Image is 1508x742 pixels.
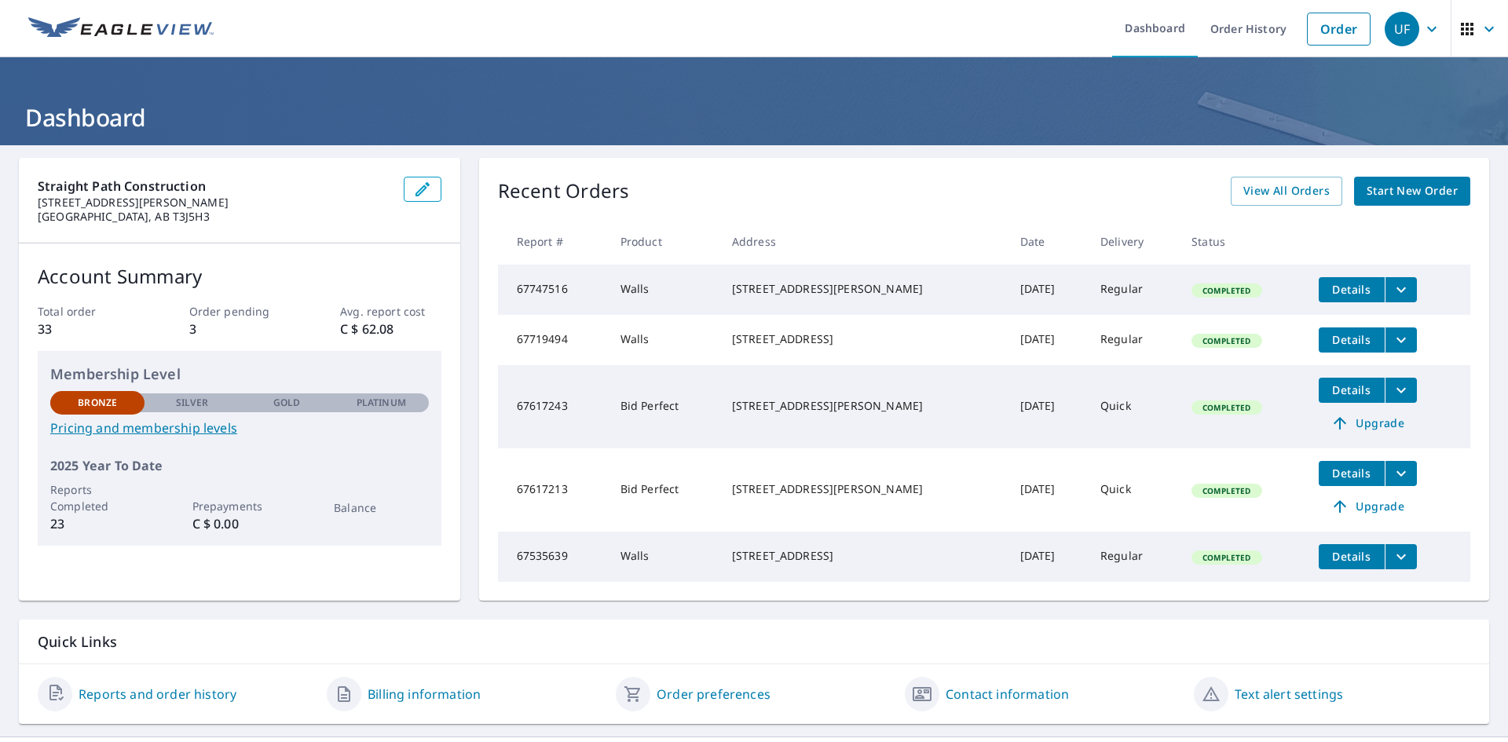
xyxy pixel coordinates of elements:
td: [DATE] [1008,448,1088,532]
a: Order [1307,13,1371,46]
div: [STREET_ADDRESS][PERSON_NAME] [732,281,995,297]
span: Completed [1193,335,1260,346]
td: Bid Perfect [608,365,719,448]
span: View All Orders [1243,181,1330,201]
button: detailsBtn-67747516 [1319,277,1385,302]
a: Contact information [946,685,1069,704]
td: Bid Perfect [608,448,719,532]
button: filesDropdownBtn-67617243 [1385,378,1417,403]
p: Silver [176,396,209,410]
p: Quick Links [38,632,1470,652]
a: Start New Order [1354,177,1470,206]
button: detailsBtn-67617213 [1319,461,1385,486]
button: detailsBtn-67719494 [1319,327,1385,353]
div: [STREET_ADDRESS] [732,331,995,347]
p: Platinum [357,396,406,410]
span: Completed [1193,285,1260,296]
a: Reports and order history [79,685,236,704]
p: 3 [189,320,290,338]
td: 67535639 [498,532,608,582]
div: UF [1385,12,1419,46]
img: tab_keywords_by_traffic_grey.svg [156,91,169,104]
p: Recent Orders [498,177,630,206]
div: Domain: [DOMAIN_NAME] [41,41,173,53]
p: 23 [50,514,145,533]
button: filesDropdownBtn-67617213 [1385,461,1417,486]
button: filesDropdownBtn-67719494 [1385,327,1417,353]
p: 33 [38,320,138,338]
td: [DATE] [1008,265,1088,315]
a: Upgrade [1319,494,1417,519]
a: Order preferences [657,685,770,704]
span: Details [1328,466,1375,481]
td: Walls [608,315,719,365]
span: Details [1328,332,1375,347]
a: Text alert settings [1235,685,1343,704]
button: detailsBtn-67535639 [1319,544,1385,569]
p: Bronze [78,396,117,410]
p: C $ 0.00 [192,514,287,533]
div: Domain Overview [60,93,141,103]
p: [GEOGRAPHIC_DATA], AB T3J5H3 [38,210,391,224]
td: 67747516 [498,265,608,315]
h1: Dashboard [19,101,1489,133]
td: 67719494 [498,315,608,365]
span: Upgrade [1328,414,1407,433]
a: Upgrade [1319,411,1417,436]
p: Account Summary [38,262,441,291]
a: View All Orders [1231,177,1342,206]
span: Completed [1193,402,1260,413]
img: tab_domain_overview_orange.svg [42,91,55,104]
td: 67617243 [498,365,608,448]
span: Completed [1193,552,1260,563]
th: Address [719,218,1008,265]
a: Billing information [368,685,481,704]
span: Upgrade [1328,497,1407,516]
p: Membership Level [50,364,429,385]
th: Date [1008,218,1088,265]
button: filesDropdownBtn-67747516 [1385,277,1417,302]
a: Pricing and membership levels [50,419,429,437]
td: Quick [1088,365,1179,448]
img: website_grey.svg [25,41,38,53]
div: v 4.0.25 [44,25,77,38]
td: Regular [1088,532,1179,582]
span: Details [1328,549,1375,564]
p: Reports Completed [50,481,145,514]
p: C $ 62.08 [340,320,441,338]
th: Delivery [1088,218,1179,265]
img: logo_orange.svg [25,25,38,38]
td: Regular [1088,265,1179,315]
p: Gold [273,396,300,410]
td: Regular [1088,315,1179,365]
td: [DATE] [1008,315,1088,365]
p: Order pending [189,303,290,320]
span: Details [1328,382,1375,397]
td: Walls [608,532,719,582]
div: [STREET_ADDRESS][PERSON_NAME] [732,481,995,497]
td: Quick [1088,448,1179,532]
button: detailsBtn-67617243 [1319,378,1385,403]
th: Report # [498,218,608,265]
div: [STREET_ADDRESS] [732,548,995,564]
img: EV Logo [28,17,214,41]
p: 2025 Year To Date [50,456,429,475]
div: Keywords by Traffic [174,93,265,103]
p: [STREET_ADDRESS][PERSON_NAME] [38,196,391,210]
span: Start New Order [1367,181,1458,201]
p: Avg. report cost [340,303,441,320]
td: Walls [608,265,719,315]
td: [DATE] [1008,365,1088,448]
div: [STREET_ADDRESS][PERSON_NAME] [732,398,995,414]
p: Straight Path Construction [38,177,391,196]
td: 67617213 [498,448,608,532]
th: Product [608,218,719,265]
td: [DATE] [1008,532,1088,582]
button: filesDropdownBtn-67535639 [1385,544,1417,569]
th: Status [1179,218,1306,265]
span: Completed [1193,485,1260,496]
span: Details [1328,282,1375,297]
p: Total order [38,303,138,320]
p: Balance [334,499,428,516]
p: Prepayments [192,498,287,514]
